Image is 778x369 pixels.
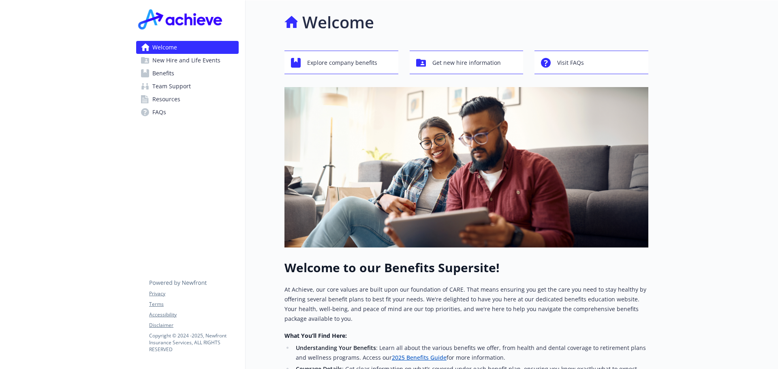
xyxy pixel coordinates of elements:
[152,80,191,93] span: Team Support
[149,332,238,353] p: Copyright © 2024 - 2025 , Newfront Insurance Services, ALL RIGHTS RESERVED
[152,54,220,67] span: New Hire and Life Events
[152,93,180,106] span: Resources
[296,344,376,352] strong: Understanding Your Benefits
[136,41,239,54] a: Welcome
[557,55,584,70] span: Visit FAQs
[136,80,239,93] a: Team Support
[392,354,447,361] a: 2025 Benefits Guide
[136,67,239,80] a: Benefits
[149,311,238,318] a: Accessibility
[293,343,648,363] li: : Learn all about the various benefits we offer, from health and dental coverage to retirement pl...
[149,301,238,308] a: Terms
[136,106,239,119] a: FAQs
[152,41,177,54] span: Welcome
[136,54,239,67] a: New Hire and Life Events
[284,285,648,324] p: At Achieve, our core values are built upon our foundation of CARE. That means ensuring you get th...
[152,67,174,80] span: Benefits
[284,260,648,275] h1: Welcome to our Benefits Supersite!
[307,55,377,70] span: Explore company benefits
[284,51,398,74] button: Explore company benefits
[432,55,501,70] span: Get new hire information
[284,332,347,339] strong: What You’ll Find Here:
[284,87,648,247] img: overview page banner
[149,322,238,329] a: Disclaimer
[136,93,239,106] a: Resources
[534,51,648,74] button: Visit FAQs
[152,106,166,119] span: FAQs
[149,290,238,297] a: Privacy
[410,51,524,74] button: Get new hire information
[302,10,374,34] h1: Welcome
